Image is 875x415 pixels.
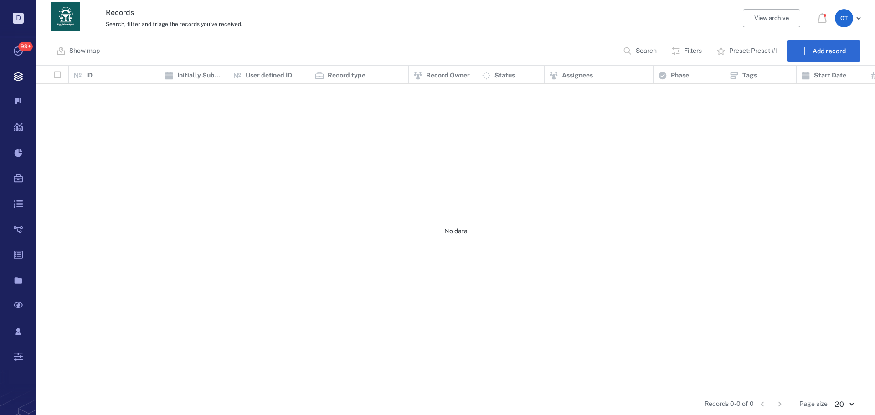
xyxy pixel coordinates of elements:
p: Status [494,71,515,80]
span: Page size [799,400,828,409]
p: Record type [328,71,365,80]
div: O T [835,9,853,27]
p: Show map [69,46,100,56]
h3: Records [106,7,602,18]
span: Search, filter and triage the records you've received. [106,21,242,27]
p: ID [86,71,93,80]
button: Preset: Preset #1 [711,40,785,62]
p: Record Owner [426,71,470,80]
p: D [13,13,24,24]
span: Records 0-0 of 0 [705,400,754,409]
p: Filters [684,46,702,56]
nav: pagination navigation [754,397,788,411]
p: Start Date [814,71,846,80]
button: Filters [666,40,709,62]
button: Search [618,40,664,62]
img: Georgia Department of Human Services logo [51,2,80,31]
button: Show map [51,40,107,62]
button: View archive [743,9,800,27]
p: User defined ID [246,71,292,80]
a: Go home [51,2,80,35]
button: OT [835,9,864,27]
div: 20 [828,399,860,410]
p: Initially Submitted Date [177,71,223,80]
button: Add record [787,40,860,62]
p: Phase [671,71,689,80]
p: Tags [742,71,757,80]
p: Assignees [562,71,593,80]
span: 99+ [18,42,33,51]
p: Preset: Preset #1 [729,46,778,56]
p: Search [636,46,657,56]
